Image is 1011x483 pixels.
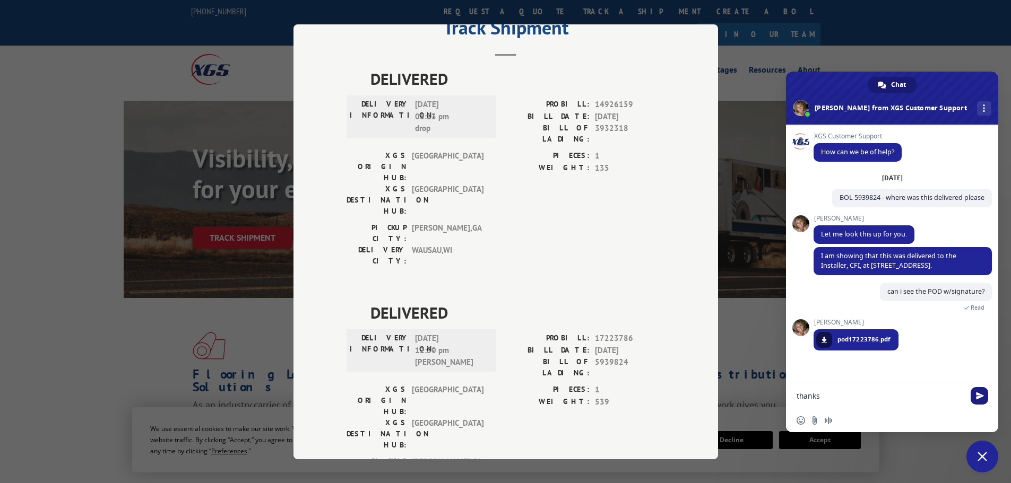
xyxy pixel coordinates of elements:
span: [PERSON_NAME] [814,215,914,222]
label: PICKUP CITY: [347,222,407,244]
span: 1 [595,384,665,396]
span: DELIVERED [370,301,665,324]
label: PIECES: [506,384,590,396]
span: 14926159 [595,99,665,111]
span: can i see the POD w/signature? [887,287,984,296]
span: Audio message [824,416,833,425]
span: Send [971,387,988,405]
span: How can we be of help? [821,147,894,156]
span: [GEOGRAPHIC_DATA] [412,384,483,417]
span: DELIVERED [370,67,665,91]
span: 3932318 [595,122,665,145]
span: [PERSON_NAME] , GA [412,222,483,244]
span: 1 [595,150,665,162]
h2: Track Shipment [347,20,665,40]
span: 539 [595,396,665,408]
label: XGS DESTINATION HUB: [347,183,407,217]
label: DELIVERY INFORMATION: [350,332,410,368]
span: BOL 5939824 - where was this delivered please [840,193,984,202]
span: pod17223786.pdf [837,335,891,344]
label: DELIVERY CITY: [347,244,407,267]
span: Let me look this up for you. [821,230,907,239]
a: Close chat [966,441,998,472]
label: BILL DATE: [506,110,590,122]
span: [DATE] 08:13 pm drop [415,99,487,135]
a: Chat [868,77,917,93]
label: PIECES: [506,150,590,162]
label: PROBILL: [506,99,590,111]
span: [GEOGRAPHIC_DATA] [412,417,483,451]
span: XGS Customer Support [814,133,902,140]
span: Insert an emoji [797,416,805,425]
label: PROBILL: [506,332,590,345]
span: WAUSAU , WI [412,244,483,267]
div: [DATE] [882,175,903,181]
label: WEIGHT: [506,396,590,408]
label: PICKUP CITY: [347,456,407,478]
label: XGS ORIGIN HUB: [347,150,407,183]
textarea: Compose your message... [797,382,966,409]
label: BILL DATE: [506,344,590,356]
span: [PERSON_NAME] [814,319,898,326]
span: [DATE] 12:30 pm [PERSON_NAME] [415,332,487,368]
label: XGS DESTINATION HUB: [347,417,407,451]
label: BILL OF LADING: [506,356,590,379]
label: WEIGHT: [506,162,590,174]
label: XGS ORIGIN HUB: [347,384,407,417]
span: 5939824 [595,356,665,379]
span: I am showing that this was delivered to the Installer, CFI, at [STREET_ADDRESS]. [821,251,956,270]
span: 135 [595,162,665,174]
span: [GEOGRAPHIC_DATA] [412,150,483,183]
label: BILL OF LADING: [506,122,590,145]
span: [DATE] [595,110,665,122]
span: [DATE] [595,344,665,356]
span: Chat [891,77,906,93]
span: Send a file [810,416,819,425]
span: Read [971,304,984,311]
span: [GEOGRAPHIC_DATA] [412,183,483,217]
label: DELIVERY INFORMATION: [350,99,410,135]
span: [PERSON_NAME] , GA [412,456,483,478]
span: 17223786 [595,332,665,345]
